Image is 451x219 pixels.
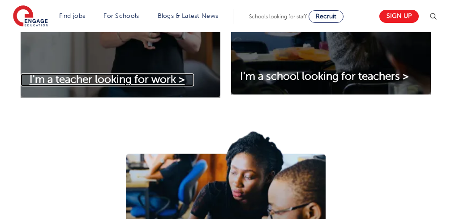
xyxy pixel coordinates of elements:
[21,73,194,86] a: I'm a teacher looking for work >
[316,13,336,20] span: Recruit
[30,73,185,86] span: I'm a teacher looking for work >
[379,10,419,23] a: Sign up
[158,13,219,19] a: Blogs & Latest News
[59,13,86,19] a: Find jobs
[309,10,344,23] a: Recruit
[103,13,139,19] a: For Schools
[231,70,418,83] a: I'm a school looking for teachers >
[240,70,409,82] span: I'm a school looking for teachers >
[13,5,48,28] img: Engage Education
[249,13,307,20] span: Schools looking for staff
